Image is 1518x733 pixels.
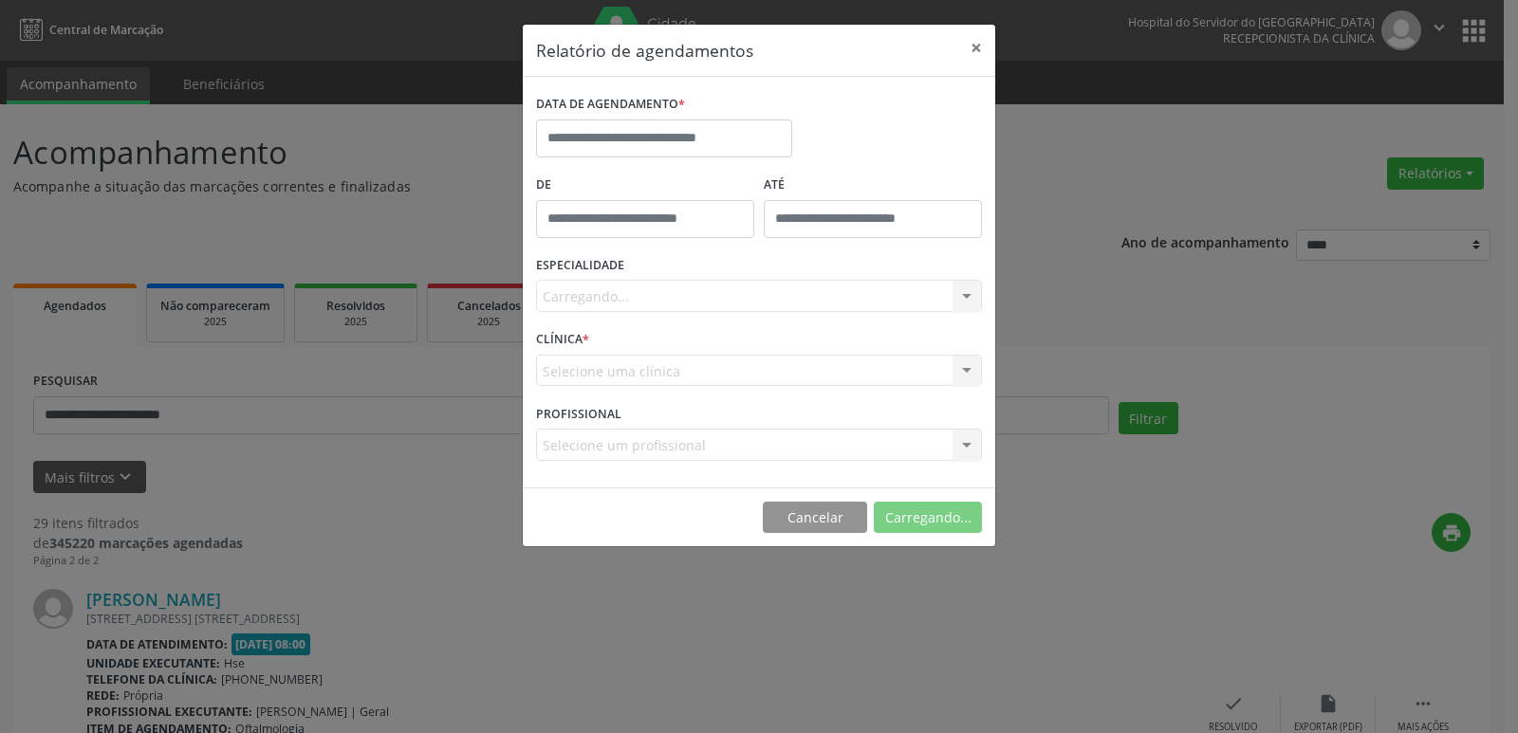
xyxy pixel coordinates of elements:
button: Carregando... [874,502,982,534]
label: ESPECIALIDADE [536,251,624,281]
label: PROFISSIONAL [536,399,621,429]
button: Close [957,25,995,71]
label: De [536,171,754,200]
h5: Relatório de agendamentos [536,38,753,63]
label: ATÉ [764,171,982,200]
button: Cancelar [763,502,867,534]
label: DATA DE AGENDAMENTO [536,90,685,119]
label: CLÍNICA [536,325,589,355]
